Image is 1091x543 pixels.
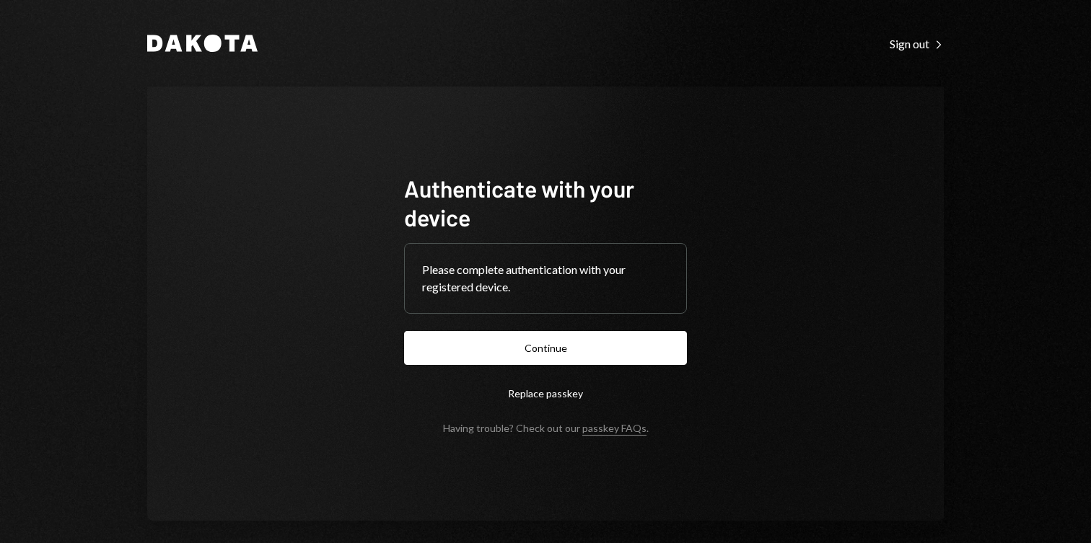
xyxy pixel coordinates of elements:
div: Please complete authentication with your registered device. [422,261,669,296]
div: Having trouble? Check out our . [443,422,649,434]
a: Sign out [890,35,944,51]
button: Continue [404,331,687,365]
a: passkey FAQs [582,422,647,436]
h1: Authenticate with your device [404,174,687,231]
button: Replace passkey [404,376,687,410]
div: Sign out [890,37,944,51]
